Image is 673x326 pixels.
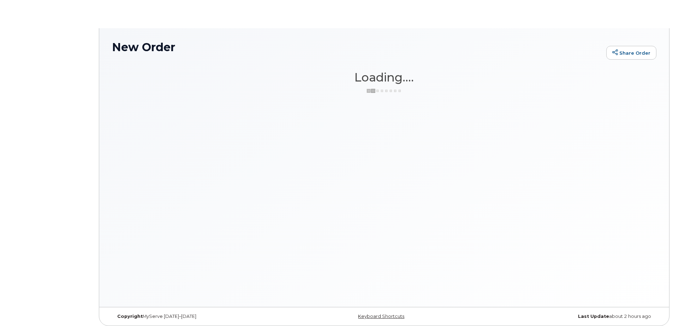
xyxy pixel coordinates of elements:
div: about 2 hours ago [475,314,656,319]
a: Keyboard Shortcuts [358,314,404,319]
h1: Loading.... [112,71,656,84]
strong: Copyright [117,314,143,319]
h1: New Order [112,41,603,53]
strong: Last Update [578,314,609,319]
img: ajax-loader-3a6953c30dc77f0bf724df975f13086db4f4c1262e45940f03d1251963f1bf2e.gif [367,88,402,93]
div: MyServe [DATE]–[DATE] [112,314,293,319]
a: Share Order [606,46,656,60]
